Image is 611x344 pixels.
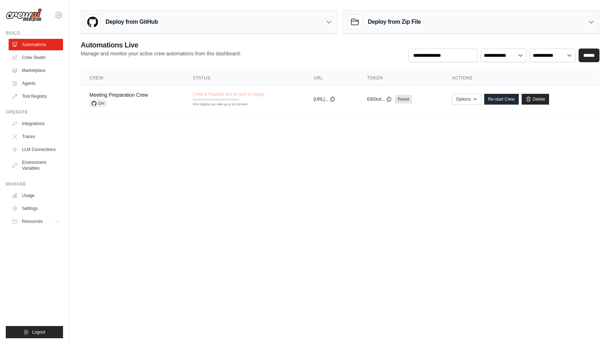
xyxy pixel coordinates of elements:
a: Reset [395,95,412,104]
img: Logo [6,8,42,22]
th: Token [358,71,443,86]
button: 6300cd... [367,96,392,102]
button: Options [452,94,481,105]
th: URL [305,71,358,86]
a: Marketplace [9,65,63,76]
a: Tool Registry [9,91,63,102]
a: Agents [9,78,63,89]
th: Actions [443,71,599,86]
a: Crew Studio [9,52,63,63]
a: Integrations [9,118,63,129]
a: Usage [9,190,63,201]
a: Settings [9,203,63,214]
th: Crew [81,71,184,86]
h3: Deploy from Zip File [368,18,421,26]
p: Manage and monitor your active crew automations from this dashboard. [81,50,241,57]
span: Crew is Paused, due to lack of usage [193,91,264,97]
span: GH [89,100,107,107]
span: Logout [32,329,45,335]
div: Manage [6,181,63,187]
img: GitHub Logo [85,15,100,29]
a: Environment Variables [9,157,63,174]
span: Resources [22,219,43,224]
a: Delete [522,94,549,105]
th: Status [184,71,305,86]
a: Automations [9,39,63,50]
button: Logout [6,326,63,338]
a: Traces [9,131,63,142]
a: Meeting Preparation Crew [89,92,148,98]
div: Operate [6,109,63,115]
div: First deploy can take up to 10 minutes [193,102,239,107]
a: LLM Connections [9,144,63,155]
h2: Automations Live [81,40,241,50]
a: Re-start Crew [484,94,519,105]
h3: Deploy from GitHub [106,18,158,26]
div: Build [6,30,63,36]
button: Resources [9,216,63,227]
